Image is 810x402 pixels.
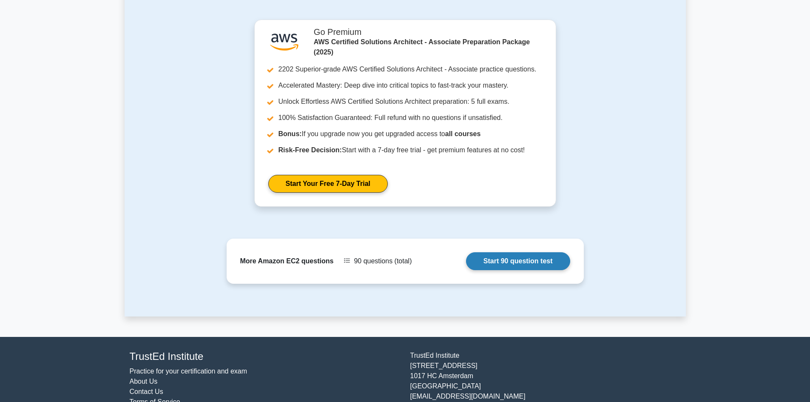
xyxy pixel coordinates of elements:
[130,378,158,385] a: About Us
[130,368,247,375] a: Practice for your certification and exam
[130,388,163,395] a: Contact Us
[130,351,400,363] h4: TrustEd Institute
[268,175,388,193] a: Start Your Free 7-Day Trial
[466,252,570,270] a: Start 90 question test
